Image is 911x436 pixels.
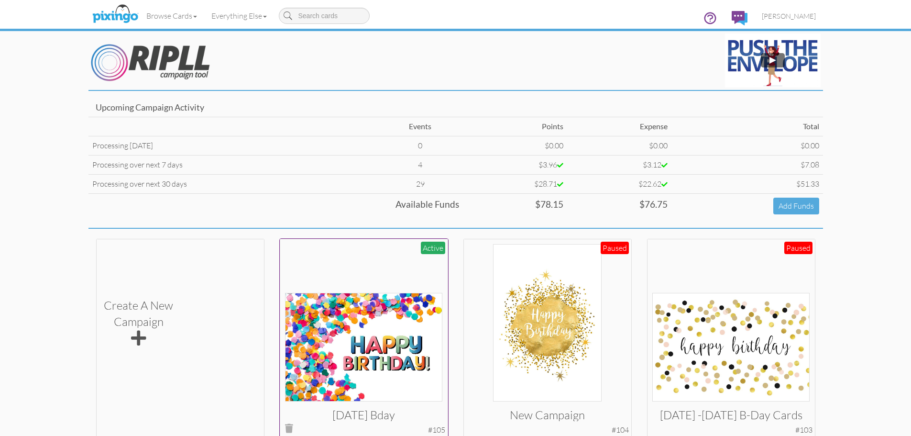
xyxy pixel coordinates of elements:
[421,242,445,255] div: Active
[378,174,463,193] td: 29
[732,11,747,25] img: comments.svg
[91,44,210,82] img: Ripll_Logo.png
[671,155,823,174] td: $7.08
[88,136,378,156] td: Processing [DATE]
[725,34,821,88] img: maxresdefault.jpg
[476,409,619,421] h3: New campaign
[567,193,671,218] td: $76.75
[104,297,173,349] div: Create a new Campaign
[285,293,442,402] img: 132089-1-1748381768176-568509d5f5dd59f2-qa.jpg
[378,155,463,174] td: 4
[671,174,823,193] td: $51.33
[279,8,370,24] input: Search cards
[88,174,378,193] td: Processing over next 30 days
[493,244,602,402] img: 115148-1-1715272744541-6c493322a97d6652-qa.jpg
[139,4,204,28] a: Browse Cards
[90,2,141,26] img: pixingo logo
[773,198,819,214] a: Add Funds
[378,117,463,136] td: Events
[463,136,567,156] td: $0.00
[378,136,463,156] td: 0
[567,136,671,156] td: $0.00
[88,193,463,218] td: Available Funds
[88,155,378,174] td: Processing over next 7 days
[428,425,445,436] div: #105
[795,425,812,436] div: #103
[204,4,274,28] a: Everything Else
[292,409,435,421] h3: [DATE] Bday
[463,193,567,218] td: $78.15
[612,425,629,436] div: #104
[671,117,823,136] td: Total
[762,12,816,20] span: [PERSON_NAME]
[463,174,567,193] td: $28.71
[463,117,567,136] td: Points
[601,242,629,255] div: Paused
[567,117,671,136] td: Expense
[463,155,567,174] td: $3.96
[567,155,671,174] td: $3.12
[671,136,823,156] td: $0.00
[652,293,810,402] img: 98564-1-1684959584319-01a34a51cca11e82-qa.jpg
[755,4,823,28] a: [PERSON_NAME]
[567,174,671,193] td: $22.62
[96,103,816,112] h4: Upcoming Campaign Activity
[659,409,802,421] h3: [DATE] -[DATE] B-day Cards
[784,242,812,255] div: Paused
